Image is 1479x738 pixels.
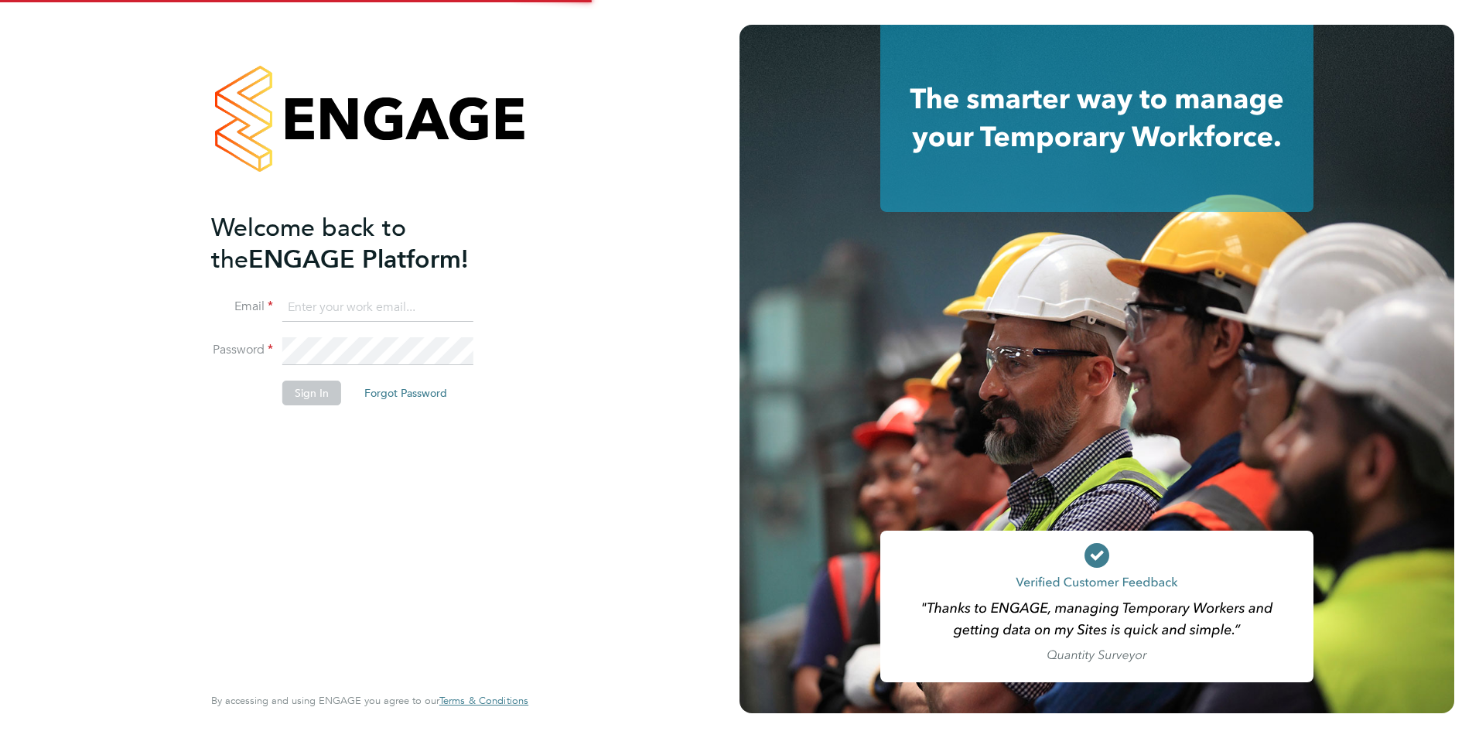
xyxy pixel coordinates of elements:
button: Forgot Password [352,381,459,405]
span: By accessing and using ENGAGE you agree to our [211,694,528,707]
span: Welcome back to the [211,213,406,275]
input: Enter your work email... [282,294,473,322]
label: Email [211,299,273,315]
label: Password [211,342,273,358]
button: Sign In [282,381,341,405]
span: Terms & Conditions [439,694,528,707]
a: Terms & Conditions [439,695,528,707]
h2: ENGAGE Platform! [211,212,513,275]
